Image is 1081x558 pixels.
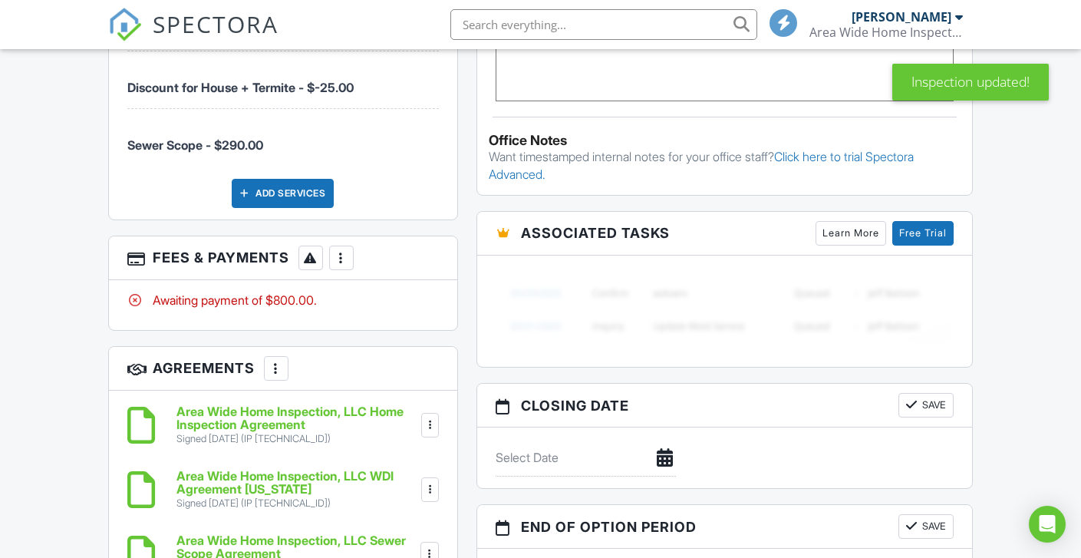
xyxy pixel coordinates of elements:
div: Inspection updated! [892,64,1049,101]
span: SPECTORA [153,8,278,40]
span: Closing date [521,395,629,416]
div: Signed [DATE] (IP [TECHNICAL_ID]) [176,497,418,510]
a: Learn More [816,221,886,246]
span: Sewer Scope - $290.00 [127,137,263,153]
h6: Area Wide Home Inspection, LLC Home Inspection Agreement [176,405,418,432]
li: Service: Discount for House + Termite [127,51,439,109]
a: Area Wide Home Inspection, LLC Home Inspection Agreement Signed [DATE] (IP [TECHNICAL_ID]) [176,405,418,446]
h3: Agreements [109,347,457,391]
a: Free Trial [892,221,954,246]
div: Signed [DATE] (IP [TECHNICAL_ID]) [176,433,418,445]
span: End of Option Period [521,517,697,537]
li: Service: Sewer Scope [127,109,439,166]
div: Add Services [232,179,334,208]
span: Associated Tasks [521,223,670,243]
div: Office Notes [489,133,961,148]
h3: Fees & Payments [109,236,457,280]
img: blurred-tasks-251b60f19c3f713f9215ee2a18cbf2105fc2d72fcd585247cf5e9ec0c957c1dd.png [496,267,954,352]
div: [PERSON_NAME] [852,9,951,25]
button: Save [898,393,954,418]
a: Click here to trial Spectora Advanced. [489,149,914,181]
input: Search everything... [450,9,757,40]
span: Discount for House + Termite - $-25.00 [127,80,354,95]
input: Select Date [496,439,676,477]
button: Save [898,514,954,539]
h6: Area Wide Home Inspection, LLC WDI Agreement [US_STATE] [176,470,418,497]
div: Awaiting payment of $800.00. [127,292,439,309]
a: Area Wide Home Inspection, LLC WDI Agreement [US_STATE] Signed [DATE] (IP [TECHNICAL_ID]) [176,470,418,510]
div: Open Intercom Messenger [1029,506,1066,543]
div: Area Wide Home Inspection, LLC [809,25,963,40]
p: Want timestamped internal notes for your office staff? [489,148,961,183]
a: SPECTORA [108,21,278,53]
img: The Best Home Inspection Software - Spectora [108,8,142,41]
